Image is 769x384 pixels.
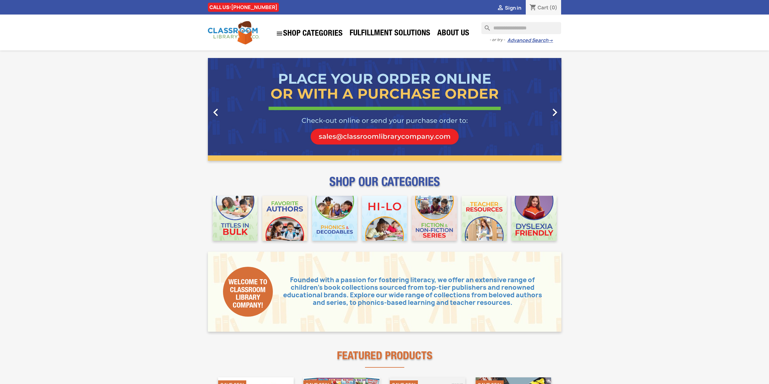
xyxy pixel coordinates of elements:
a: Next [508,58,561,161]
img: CLC_HiLo_Mobile.jpg [362,196,407,241]
img: CLC_Phonics_And_Decodables_Mobile.jpg [312,196,357,241]
img: Classroom Library Company [208,21,259,44]
a: [PHONE_NUMBER] [231,4,277,11]
img: CLC_Fiction_Nonfiction_Mobile.jpg [412,196,457,241]
i:  [208,105,223,120]
div: CALL US: [208,3,279,12]
a: SHOP CATEGORIES [273,27,346,40]
i:  [276,30,283,37]
a: Fulfillment Solutions [347,28,433,40]
i: shopping_cart [529,4,537,11]
a: Advanced Search→ [507,37,553,44]
div: Welcome to Classroom Library Company! [223,267,273,317]
ul: Carousel container [208,58,561,161]
span: → [548,37,553,44]
a: Previous [208,58,261,161]
i:  [497,5,504,12]
span: Cart [538,4,548,11]
input: Search [481,22,561,34]
h2: Featured Products [208,344,561,363]
img: CLC_Bulk_Mobile.jpg [213,196,258,241]
p: Founded with a passion for fostering literacy, we offer an extensive range of children's book col... [273,276,546,307]
span: Sign in [505,5,521,11]
span: - or try - [490,37,507,43]
img: CLC_Favorite_Authors_Mobile.jpg [262,196,307,241]
i:  [547,105,562,120]
p: SHOP OUR CATEGORIES [208,180,561,191]
a: About Us [434,28,472,40]
a:  Sign in [497,5,521,11]
img: CLC_Dyslexia_Mobile.jpg [512,196,557,241]
span: (0) [549,4,557,11]
i: search [481,22,489,29]
img: CLC_Teacher_Resources_Mobile.jpg [462,196,507,241]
